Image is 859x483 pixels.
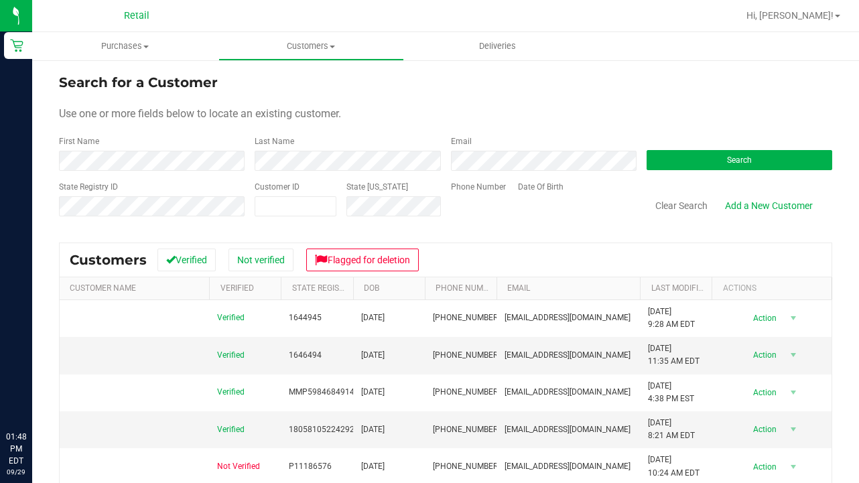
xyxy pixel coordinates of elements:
div: Actions [723,283,827,293]
a: Last Modified [651,283,708,293]
a: Email [507,283,530,293]
span: Verified [217,312,245,324]
span: [DATE] [361,423,385,436]
label: State Registry ID [59,181,118,193]
span: select [785,420,802,439]
a: Customers [218,32,405,60]
span: Hi, [PERSON_NAME]! [746,10,834,21]
span: Retail [124,10,149,21]
a: Phone Number [436,283,497,293]
label: Last Name [255,135,294,147]
button: Flagged for deletion [306,249,419,271]
button: Clear Search [647,194,716,217]
span: select [785,458,802,476]
span: P11186576 [289,460,332,473]
span: select [785,346,802,364]
span: MMP59846849140 [289,386,359,399]
label: State [US_STATE] [346,181,408,193]
p: 01:48 PM EDT [6,431,26,467]
span: Action [742,309,785,328]
span: Deliveries [461,40,534,52]
span: [DATE] [361,386,385,399]
span: Action [742,458,785,476]
span: [DATE] [361,349,385,362]
a: Verified [220,283,254,293]
span: Action [742,346,785,364]
span: Use one or more fields below to locate an existing customer. [59,107,341,120]
a: State Registry Id [292,283,362,293]
span: [PHONE_NUMBER] [433,460,500,473]
span: select [785,383,802,402]
a: Add a New Customer [716,194,821,217]
span: [DATE] [361,460,385,473]
span: Verified [217,349,245,362]
a: Deliveries [404,32,590,60]
a: Purchases [32,32,218,60]
p: 09/29 [6,467,26,477]
iframe: Resource center [13,376,54,416]
span: [EMAIL_ADDRESS][DOMAIN_NAME] [505,349,631,362]
span: [DATE] 4:38 PM EST [648,380,694,405]
span: Verified [217,423,245,436]
button: Not verified [228,249,293,271]
span: Search for a Customer [59,74,218,90]
span: Search [727,155,752,165]
span: [PHONE_NUMBER] [433,386,500,399]
label: First Name [59,135,99,147]
span: [EMAIL_ADDRESS][DOMAIN_NAME] [505,423,631,436]
label: Customer ID [255,181,300,193]
span: [DATE] 11:35 AM EDT [648,342,700,368]
span: [PHONE_NUMBER] [433,349,500,362]
span: [PHONE_NUMBER] [433,312,500,324]
span: [EMAIL_ADDRESS][DOMAIN_NAME] [505,460,631,473]
span: [EMAIL_ADDRESS][DOMAIN_NAME] [505,386,631,399]
button: Search [647,150,832,170]
span: [DATE] 9:28 AM EDT [648,305,695,331]
span: Verified [217,386,245,399]
span: Purchases [32,40,218,52]
span: Customers [70,252,147,268]
span: [DATE] 8:21 AM EDT [648,417,695,442]
a: Customer Name [70,283,136,293]
span: Customers [219,40,404,52]
span: [PHONE_NUMBER] [433,423,500,436]
span: [DATE] [361,312,385,324]
a: DOB [364,283,379,293]
button: Verified [157,249,216,271]
label: Email [451,135,472,147]
span: 1644945 [289,312,322,324]
span: Action [742,420,785,439]
span: [DATE] 10:24 AM EDT [648,454,700,479]
inline-svg: Retail [10,39,23,52]
span: [EMAIL_ADDRESS][DOMAIN_NAME] [505,312,631,324]
span: 1805810522429260 [289,423,364,436]
span: Not Verified [217,460,260,473]
span: Action [742,383,785,402]
label: Date Of Birth [518,181,564,193]
span: select [785,309,802,328]
span: 1646494 [289,349,322,362]
label: Phone Number [451,181,506,193]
